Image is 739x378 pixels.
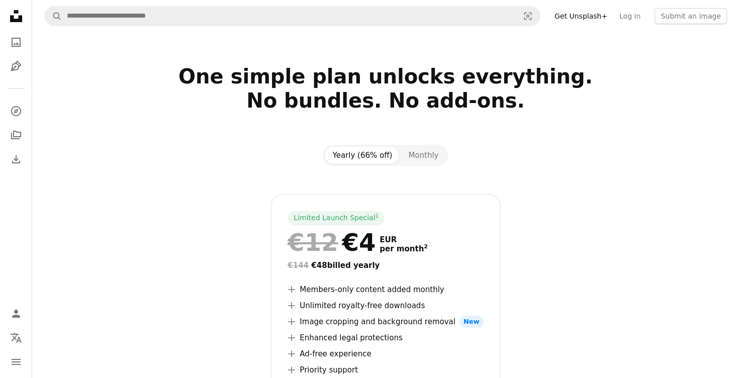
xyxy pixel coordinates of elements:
a: 2 [422,244,430,253]
form: Find visuals sitewide [44,6,540,26]
h2: One simple plan unlocks everything. No bundles. No add-ons. [62,64,709,137]
a: Photos [6,32,26,52]
a: Illustrations [6,56,26,76]
button: Language [6,328,26,348]
li: Members-only content added monthly [288,283,483,296]
a: Log in [613,8,646,24]
a: Log in / Sign up [6,304,26,324]
button: Visual search [516,7,540,26]
li: Enhanced legal protections [288,332,483,344]
a: Home — Unsplash [6,6,26,28]
a: Get Unsplash+ [548,8,613,24]
span: €144 [288,261,309,270]
button: Yearly (66% off) [325,147,401,164]
li: Unlimited royalty-free downloads [288,300,483,312]
div: Limited Launch Special [288,211,385,225]
span: EUR [380,235,428,244]
button: Submit an image [655,8,727,24]
a: Collections [6,125,26,145]
sup: 2 [424,243,428,250]
div: €4 [288,229,376,255]
a: 1 [374,213,381,223]
a: Explore [6,101,26,121]
li: Image cropping and background removal [288,316,483,328]
span: €12 [288,229,338,255]
span: New [459,316,484,328]
li: Priority support [288,364,483,376]
div: €48 billed yearly [288,259,483,271]
li: Ad-free experience [288,348,483,360]
button: Monthly [400,147,446,164]
sup: 1 [376,213,379,219]
button: Search Unsplash [45,7,62,26]
span: per month [380,244,428,253]
button: Menu [6,352,26,372]
a: Download History [6,149,26,169]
